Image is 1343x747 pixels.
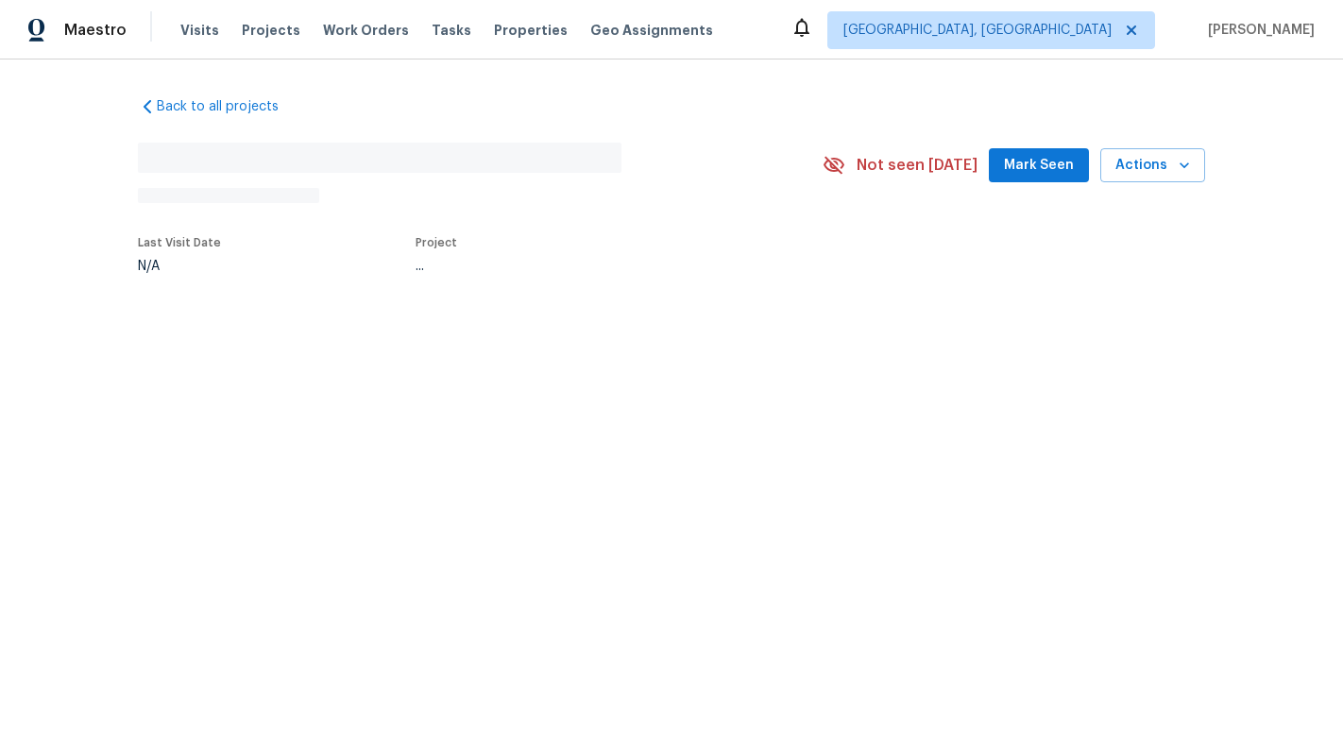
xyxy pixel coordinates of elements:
span: Work Orders [323,21,409,40]
span: [GEOGRAPHIC_DATA], [GEOGRAPHIC_DATA] [843,21,1112,40]
span: Properties [494,21,568,40]
span: Project [416,237,457,248]
span: Mark Seen [1004,154,1074,178]
div: N/A [138,260,221,273]
span: Last Visit Date [138,237,221,248]
span: Not seen [DATE] [857,156,977,175]
button: Mark Seen [989,148,1089,183]
span: Actions [1115,154,1190,178]
span: [PERSON_NAME] [1200,21,1315,40]
span: Maestro [64,21,127,40]
span: Visits [180,21,219,40]
span: Geo Assignments [590,21,713,40]
a: Back to all projects [138,97,319,116]
button: Actions [1100,148,1205,183]
span: Projects [242,21,300,40]
span: Tasks [432,24,471,37]
div: ... [416,260,778,273]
